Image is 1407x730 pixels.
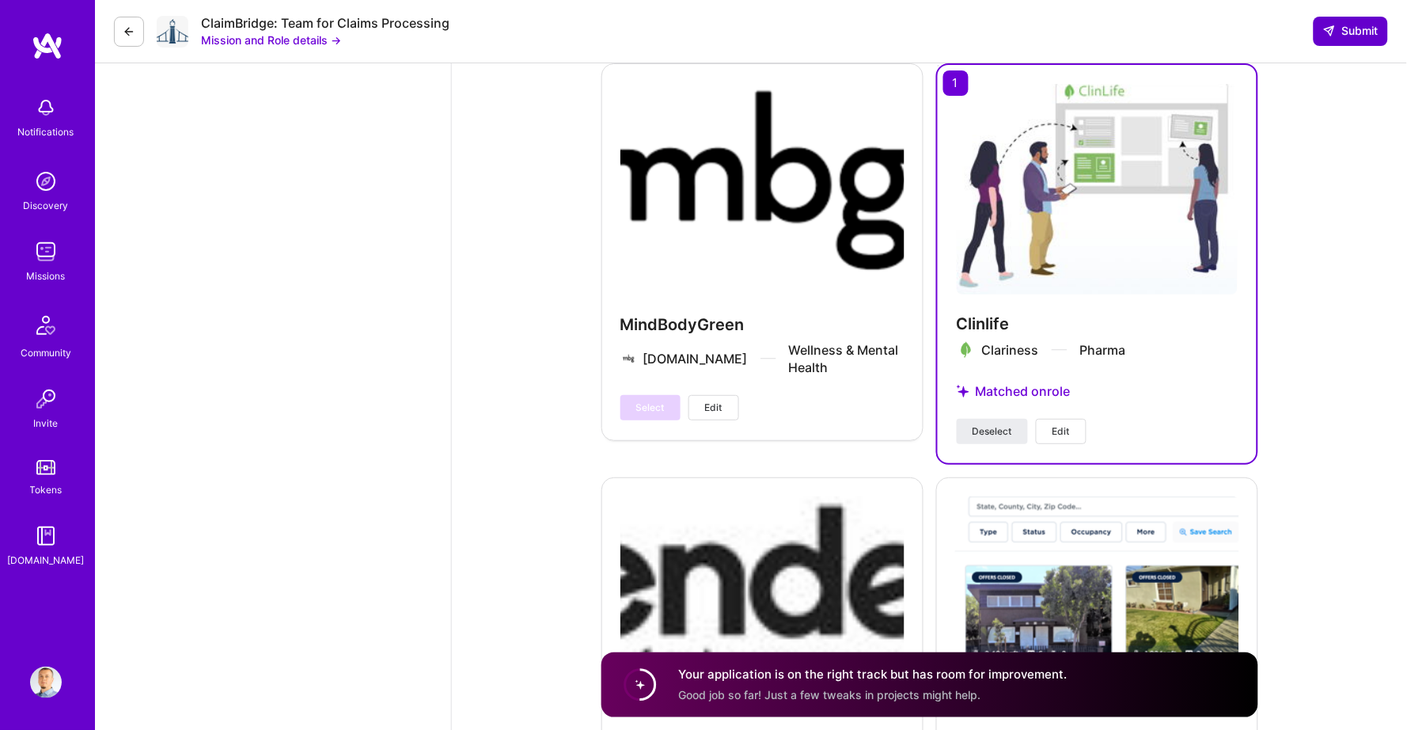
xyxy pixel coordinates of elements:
i: icon SendLight [1323,25,1336,37]
button: Submit [1314,17,1388,45]
img: guide book [30,520,62,552]
i: icon StarsPurple [957,385,969,397]
div: Missions [27,268,66,284]
span: Good job so far! Just a few tweaks in projects might help. [679,688,981,701]
img: tokens [36,460,55,475]
span: Deselect [973,424,1012,439]
i: icon LeftArrowDark [123,25,135,38]
img: Community [27,306,65,344]
div: Invite [34,415,59,432]
button: Edit [688,395,739,420]
div: Notifications [18,124,74,140]
span: Submit [1323,23,1379,39]
img: bell [30,92,62,124]
div: Tokens [30,481,63,498]
button: Deselect [957,419,1028,444]
div: Clariness Pharma [982,341,1126,359]
div: ClaimBridge: Team for Claims Processing [201,15,449,32]
div: Matched on role [957,364,1238,419]
img: Clinlife [957,84,1238,295]
img: teamwork [30,236,62,268]
div: [DOMAIN_NAME] [8,552,85,568]
img: Company Logo [157,16,188,48]
img: discovery [30,165,62,197]
a: User Avatar [26,667,66,698]
img: Company logo [957,340,976,359]
div: Discovery [24,197,69,214]
button: Mission and Role details → [201,32,341,48]
h4: Your application is on the right track but has room for improvement. [679,667,1068,683]
span: Edit [1052,424,1070,439]
span: Edit [705,401,722,415]
img: divider [1052,349,1068,351]
div: Community [21,344,71,361]
button: Edit [1036,419,1087,444]
img: Invite [30,383,62,415]
img: User Avatar [30,667,62,698]
img: logo [32,32,63,60]
h4: Clinlife [957,314,1238,334]
div: null [1314,17,1388,45]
